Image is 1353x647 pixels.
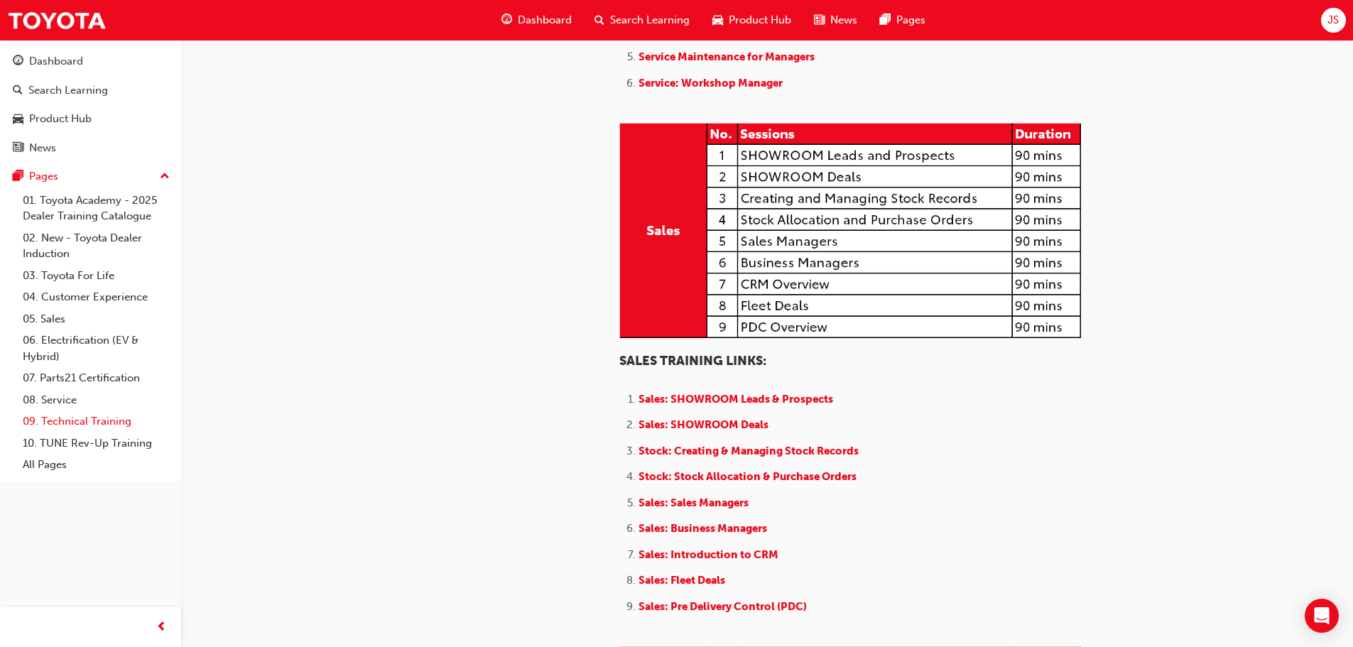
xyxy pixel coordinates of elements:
[583,6,701,35] a: search-iconSearch Learning
[29,168,58,185] div: Pages
[501,11,512,29] span: guage-icon
[17,433,175,455] a: 10. TUNE Rev-Up Training
[13,113,23,126] span: car-icon
[6,77,175,104] a: Search Learning
[639,470,857,483] a: Stock: Stock Allocation & Purchase Orders
[639,600,810,613] a: Sales: Pre Delivery Control (PDC)
[639,574,741,587] a: Sales: Fleet Deals ​
[830,12,857,28] span: News
[610,12,690,28] span: Search Learning
[13,142,23,155] span: news-icon
[17,190,175,227] a: 01. Toyota Academy - 2025 Dealer Training Catalogue
[803,6,869,35] a: news-iconNews
[17,330,175,367] a: 06. Electrification (EV & Hybrid)
[639,496,751,509] a: Sales: Sales Managers
[17,286,175,308] a: 04. Customer Experience
[17,411,175,433] a: 09. Technical Training
[639,418,768,431] span: Sales: SHOWROOM Deals
[17,308,175,330] a: 05. Sales
[619,353,766,369] span: SALES TRAINING LINKS:
[6,135,175,161] a: News
[6,163,175,190] button: Pages
[1327,12,1339,28] span: JS
[29,140,56,156] div: News
[712,11,723,29] span: car-icon
[869,6,937,35] a: pages-iconPages
[1305,599,1339,633] div: Open Intercom Messenger
[6,106,175,132] a: Product Hub
[639,600,807,613] span: Sales: Pre Delivery Control (PDC)
[639,522,770,535] a: Sales: Business Managers
[594,11,604,29] span: search-icon
[29,111,92,127] div: Product Hub
[156,619,167,636] span: prev-icon
[13,55,23,68] span: guage-icon
[639,445,859,457] a: Stock: Creating & Managing Stock Records
[814,11,825,29] span: news-icon
[639,522,767,535] span: Sales: Business Managers
[639,50,815,63] a: Service Maintenance for Managers
[28,82,108,99] div: Search Learning
[17,389,175,411] a: 08. Service
[880,11,891,29] span: pages-icon
[13,85,23,97] span: search-icon
[160,168,170,186] span: up-icon
[1321,8,1346,33] button: JS
[17,367,175,389] a: 07. Parts21 Certification
[639,548,778,561] span: Sales: Introduction to CRM
[729,12,791,28] span: Product Hub
[701,6,803,35] a: car-iconProduct Hub
[6,48,175,75] a: Dashboard
[639,418,771,431] a: Sales: SHOWROOM Deals
[17,454,175,476] a: All Pages
[896,12,925,28] span: Pages
[518,12,572,28] span: Dashboard
[639,496,749,509] span: Sales: Sales Managers
[639,548,781,561] a: Sales: Introduction to CRM
[639,393,833,406] a: Sales: SHOWROOM Leads & Prospects
[17,227,175,265] a: 02. New - Toyota Dealer Induction
[7,4,107,36] img: Trak
[6,45,175,163] button: DashboardSearch LearningProduct HubNews
[29,53,83,70] div: Dashboard
[13,170,23,183] span: pages-icon
[639,77,783,89] a: Service: Workshop Manager
[17,265,175,287] a: 03. Toyota For Life
[490,6,583,35] a: guage-iconDashboard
